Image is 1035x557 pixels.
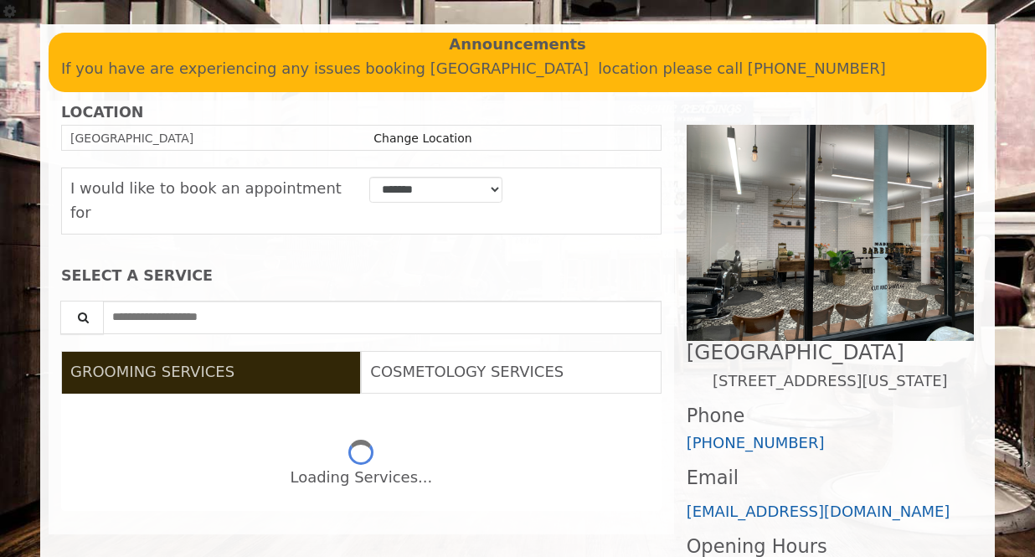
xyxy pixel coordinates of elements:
h3: Opening Hours [687,536,974,557]
span: [GEOGRAPHIC_DATA] [70,132,193,145]
div: SELECT A SERVICE [61,268,662,284]
div: Grooming services [61,394,662,512]
span: I would like to book an appointment for [70,179,342,221]
a: [PHONE_NUMBER] [687,434,825,451]
p: [STREET_ADDRESS][US_STATE] [687,369,974,394]
div: Loading Services... [290,466,432,490]
a: Change Location [373,132,471,145]
a: [EMAIL_ADDRESS][DOMAIN_NAME] [687,503,950,520]
h3: Phone [687,405,974,426]
b: Announcements [449,33,586,57]
span: GROOMING SERVICES [70,363,234,380]
p: If you have are experiencing any issues booking [GEOGRAPHIC_DATA] location please call [PHONE_NUM... [61,57,974,81]
b: LOCATION [61,104,143,121]
h3: Email [687,467,974,488]
button: Service Search [60,301,104,334]
span: COSMETOLOGY SERVICES [370,363,564,380]
h2: [GEOGRAPHIC_DATA] [687,341,974,364]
